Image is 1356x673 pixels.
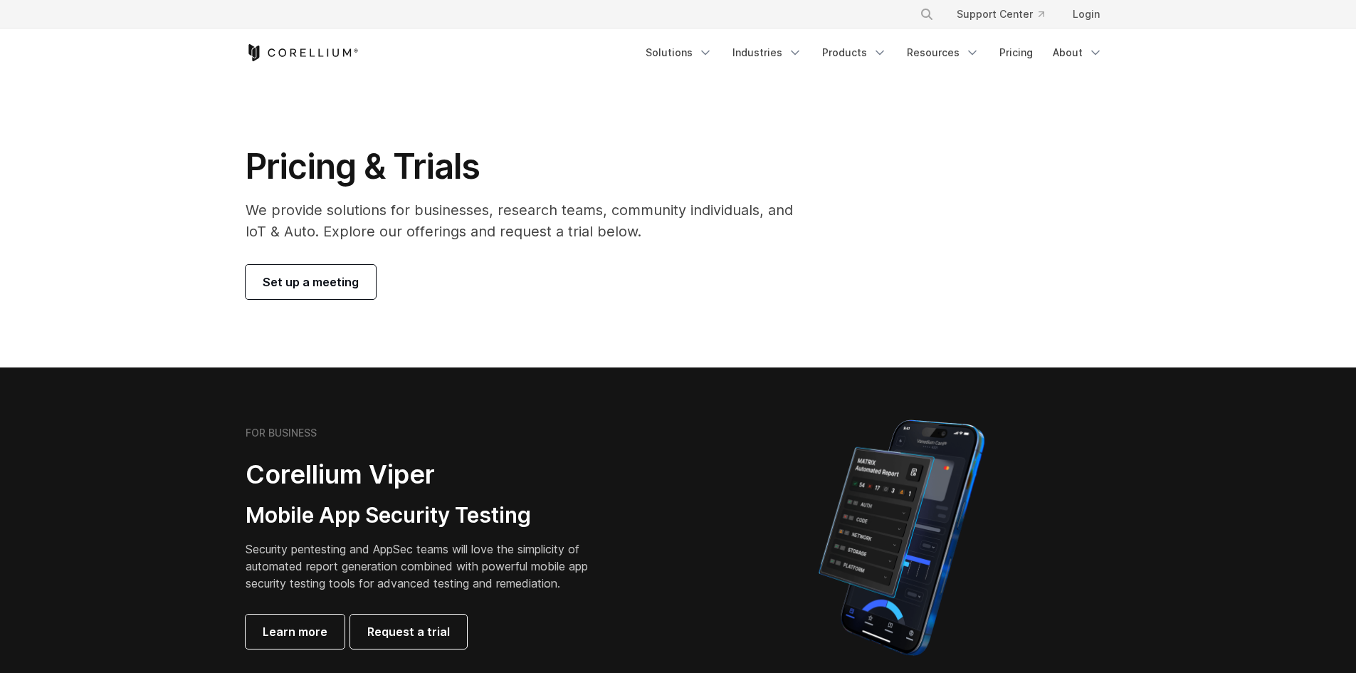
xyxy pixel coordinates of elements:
a: Request a trial [350,615,467,649]
a: Resources [898,40,988,66]
a: Industries [724,40,811,66]
p: Security pentesting and AppSec teams will love the simplicity of automated report generation comb... [246,541,610,592]
a: Corellium Home [246,44,359,61]
div: Navigation Menu [637,40,1111,66]
a: Login [1061,1,1111,27]
span: Request a trial [367,623,450,640]
a: Learn more [246,615,345,649]
a: Pricing [991,40,1041,66]
p: We provide solutions for businesses, research teams, community individuals, and IoT & Auto. Explo... [246,199,813,242]
img: Corellium MATRIX automated report on iPhone showing app vulnerability test results across securit... [794,413,1009,662]
button: Search [914,1,940,27]
div: Navigation Menu [903,1,1111,27]
a: Support Center [945,1,1056,27]
a: About [1044,40,1111,66]
span: Set up a meeting [263,273,359,291]
h3: Mobile App Security Testing [246,502,610,529]
h2: Corellium Viper [246,459,610,491]
h6: FOR BUSINESS [246,427,317,439]
a: Solutions [637,40,721,66]
a: Products [814,40,895,66]
a: Set up a meeting [246,265,376,299]
span: Learn more [263,623,327,640]
h1: Pricing & Trials [246,145,813,188]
